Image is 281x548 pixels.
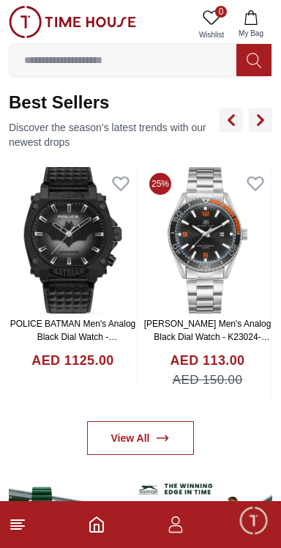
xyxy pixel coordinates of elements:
[170,351,244,371] h4: AED 113.00
[88,516,105,533] a: Home
[9,120,220,149] p: Discover the season’s latest trends with our newest drops
[87,421,195,455] a: View All
[238,505,270,537] div: Chat Widget
[215,6,227,18] span: 0
[9,6,136,38] img: ...
[193,6,230,43] a: 0Wishlist
[9,167,137,314] img: POLICE BATMAN Men's Analog Black Dial Watch - PEWGD0022601
[193,29,230,40] span: Wishlist
[173,371,243,390] span: AED 150.00
[31,351,113,371] h4: AED 1125.00
[9,91,220,114] h2: Best Sellers
[143,167,271,314] img: Kenneth Scott Men's Analog Black Dial Watch - K23024-SBSB
[230,6,272,43] button: My Bag
[149,173,171,195] span: 25%
[144,319,271,355] a: [PERSON_NAME] Men's Analog Black Dial Watch - K23024-SBSB
[233,28,269,39] span: My Bag
[10,319,135,355] a: POLICE BATMAN Men's Analog Black Dial Watch - PEWGD0022601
